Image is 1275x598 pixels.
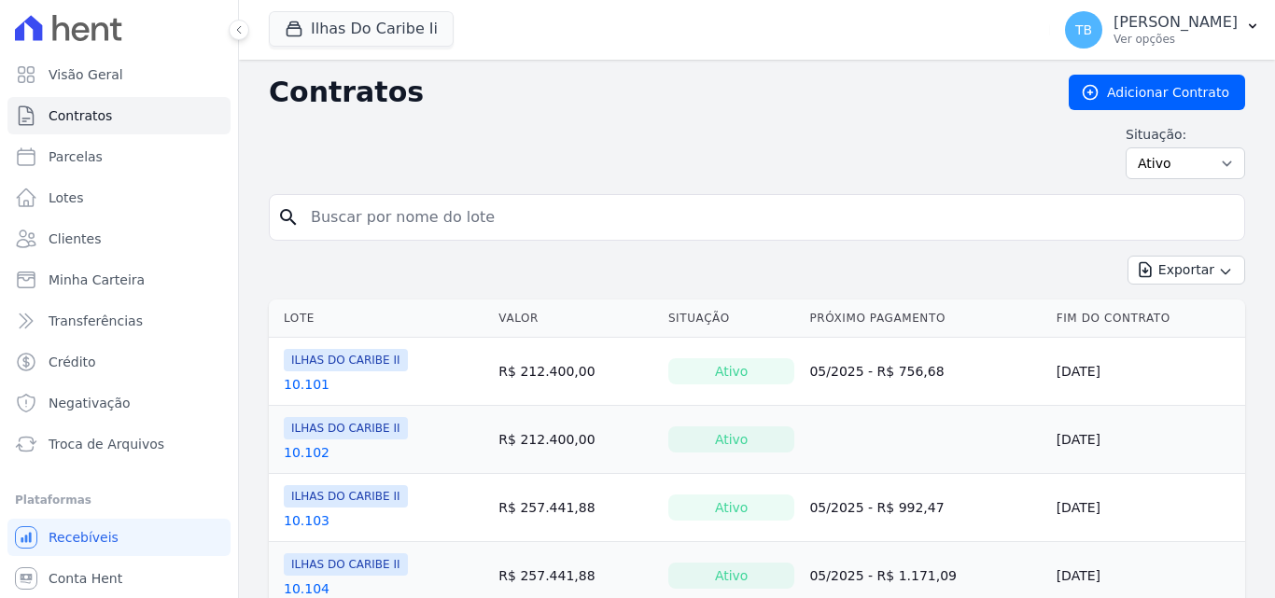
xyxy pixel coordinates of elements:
span: Parcelas [49,147,103,166]
span: Clientes [49,229,101,248]
a: Parcelas [7,138,231,175]
a: Clientes [7,220,231,257]
th: Situação [661,299,803,338]
th: Valor [491,299,661,338]
div: Plataformas [15,489,223,511]
a: Adicionar Contrato [1069,75,1245,110]
a: Visão Geral [7,56,231,93]
button: Exportar [1128,256,1245,285]
h2: Contratos [269,76,1039,109]
div: Ativo [668,426,795,452]
a: Transferências [7,302,231,340]
td: [DATE] [1049,474,1245,542]
i: search [277,206,300,229]
th: Lote [269,299,491,338]
a: Troca de Arquivos [7,425,231,463]
p: Ver opções [1114,32,1238,47]
label: Situação: [1126,125,1245,144]
button: TB [PERSON_NAME] Ver opções [1050,4,1275,56]
span: Troca de Arquivos [49,435,164,453]
span: Transferências [49,312,143,330]
a: 05/2025 - R$ 992,47 [809,500,944,515]
a: 10.102 [284,443,329,462]
span: Recebíveis [49,528,119,547]
span: TB [1075,23,1092,36]
td: [DATE] [1049,338,1245,406]
p: [PERSON_NAME] [1114,13,1238,32]
span: Lotes [49,188,84,207]
span: Contratos [49,106,112,125]
a: Crédito [7,343,231,381]
span: ILHAS DO CARIBE II [284,349,408,371]
a: Conta Hent [7,560,231,597]
td: [DATE] [1049,406,1245,474]
a: 05/2025 - R$ 756,68 [809,364,944,379]
span: Minha Carteira [49,271,145,289]
a: 05/2025 - R$ 1.171,09 [809,568,957,583]
span: Visão Geral [49,65,123,84]
button: Ilhas Do Caribe Ii [269,11,454,47]
td: R$ 257.441,88 [491,474,661,542]
td: R$ 212.400,00 [491,338,661,406]
span: ILHAS DO CARIBE II [284,553,408,576]
a: Negativação [7,384,231,422]
a: 10.101 [284,375,329,394]
span: ILHAS DO CARIBE II [284,485,408,508]
span: Crédito [49,353,96,371]
a: 10.103 [284,511,329,530]
th: Fim do Contrato [1049,299,1245,338]
div: Ativo [668,358,795,384]
input: Buscar por nome do lote [300,199,1237,236]
td: R$ 212.400,00 [491,406,661,474]
a: Minha Carteira [7,261,231,299]
div: Ativo [668,494,795,521]
a: Contratos [7,97,231,134]
span: Conta Hent [49,569,122,588]
span: Negativação [49,394,131,412]
span: ILHAS DO CARIBE II [284,417,408,439]
a: Recebíveis [7,519,231,556]
div: Ativo [668,563,795,589]
a: Lotes [7,179,231,216]
a: 10.104 [284,579,329,598]
th: Próximo Pagamento [802,299,1048,338]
